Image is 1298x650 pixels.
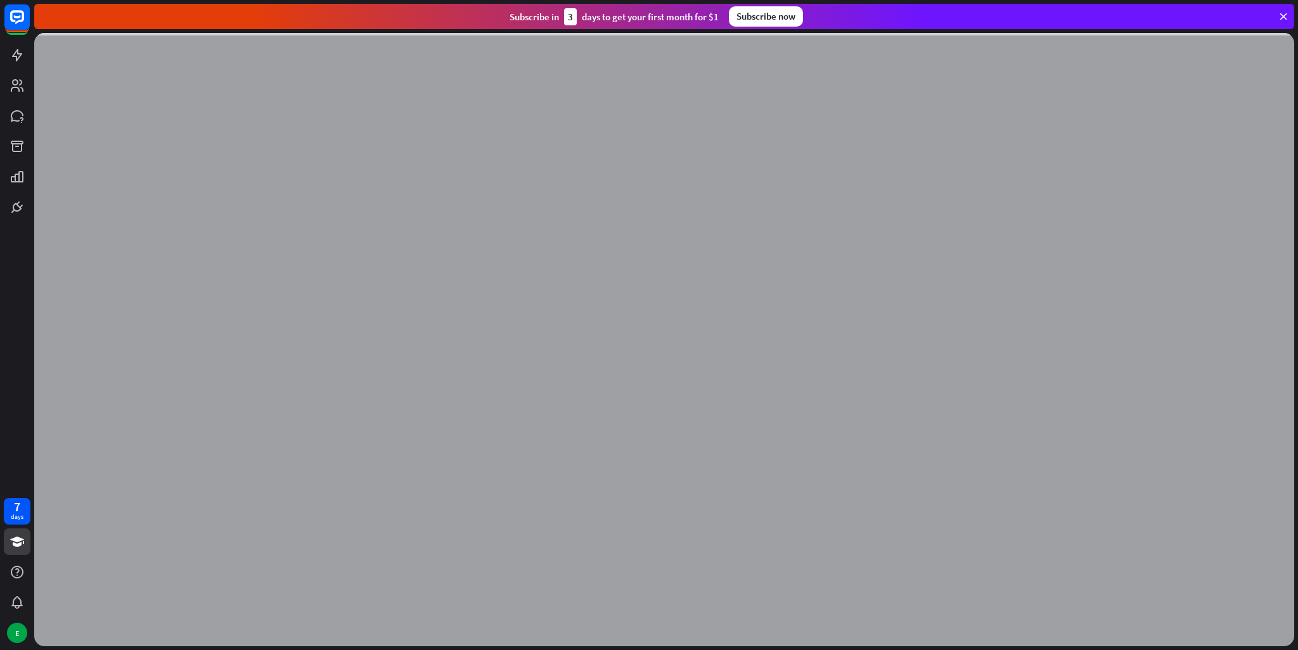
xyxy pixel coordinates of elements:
[7,623,27,643] div: E
[510,8,719,25] div: Subscribe in days to get your first month for $1
[729,6,803,27] div: Subscribe now
[564,8,577,25] div: 3
[4,498,30,525] a: 7 days
[11,513,23,521] div: days
[14,501,20,513] div: 7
